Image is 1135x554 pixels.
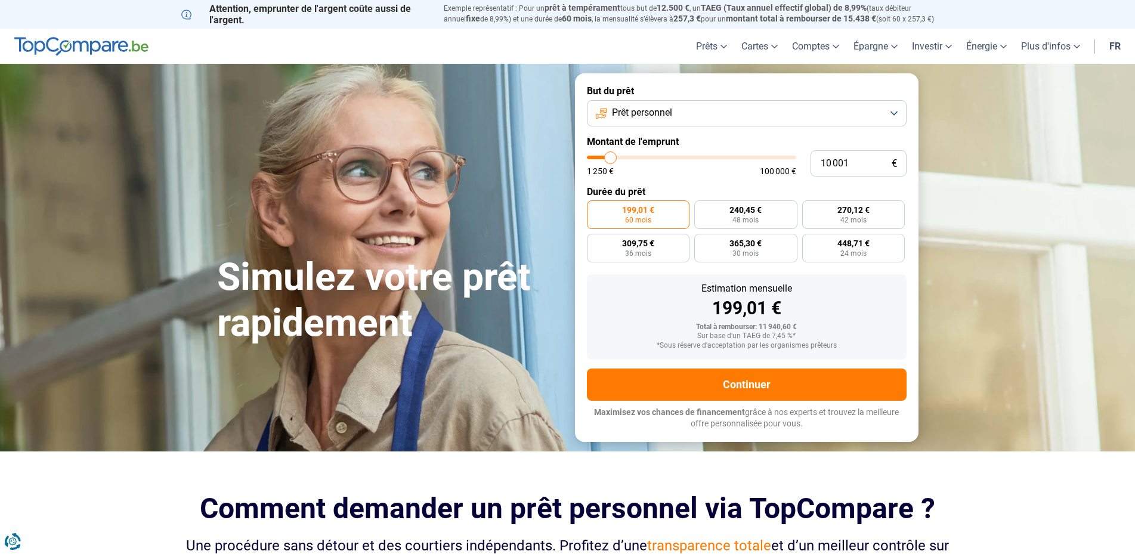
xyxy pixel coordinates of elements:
[596,299,897,317] div: 199,01 €
[657,3,689,13] span: 12.500 €
[892,159,897,169] span: €
[701,3,867,13] span: TAEG (Taux annuel effectif global) de 8,99%
[587,369,907,401] button: Continuer
[625,216,651,224] span: 60 mois
[625,250,651,257] span: 36 mois
[545,3,620,13] span: prêt à tempérament
[596,284,897,293] div: Estimation mensuelle
[647,537,771,554] span: transparence totale
[596,323,897,332] div: Total à rembourser: 11 940,60 €
[594,407,745,417] span: Maximisez vos chances de financement
[734,29,785,64] a: Cartes
[846,29,905,64] a: Épargne
[729,206,762,214] span: 240,45 €
[587,100,907,126] button: Prêt personnel
[612,106,672,119] span: Prêt personnel
[14,37,149,56] img: TopCompare
[837,239,870,247] span: 448,71 €
[673,14,701,23] span: 257,3 €
[840,216,867,224] span: 42 mois
[587,167,614,175] span: 1 250 €
[689,29,734,64] a: Prêts
[181,492,954,525] h2: Comment demander un prêt personnel via TopCompare ?
[181,3,429,26] p: Attention, emprunter de l'argent coûte aussi de l'argent.
[596,332,897,341] div: Sur base d'un TAEG de 7,45 %*
[760,167,796,175] span: 100 000 €
[840,250,867,257] span: 24 mois
[622,206,654,214] span: 199,01 €
[732,250,759,257] span: 30 mois
[587,186,907,197] label: Durée du prêt
[905,29,959,64] a: Investir
[587,136,907,147] label: Montant de l'emprunt
[726,14,876,23] span: montant total à rembourser de 15.438 €
[959,29,1014,64] a: Énergie
[562,14,592,23] span: 60 mois
[837,206,870,214] span: 270,12 €
[587,85,907,97] label: But du prêt
[1102,29,1128,64] a: fr
[622,239,654,247] span: 309,75 €
[587,407,907,430] p: grâce à nos experts et trouvez la meilleure offre personnalisée pour vous.
[729,239,762,247] span: 365,30 €
[785,29,846,64] a: Comptes
[217,255,561,346] h1: Simulez votre prêt rapidement
[732,216,759,224] span: 48 mois
[596,342,897,350] div: *Sous réserve d'acceptation par les organismes prêteurs
[444,3,954,24] p: Exemple représentatif : Pour un tous but de , un (taux débiteur annuel de 8,99%) et une durée de ...
[466,14,480,23] span: fixe
[1014,29,1087,64] a: Plus d'infos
